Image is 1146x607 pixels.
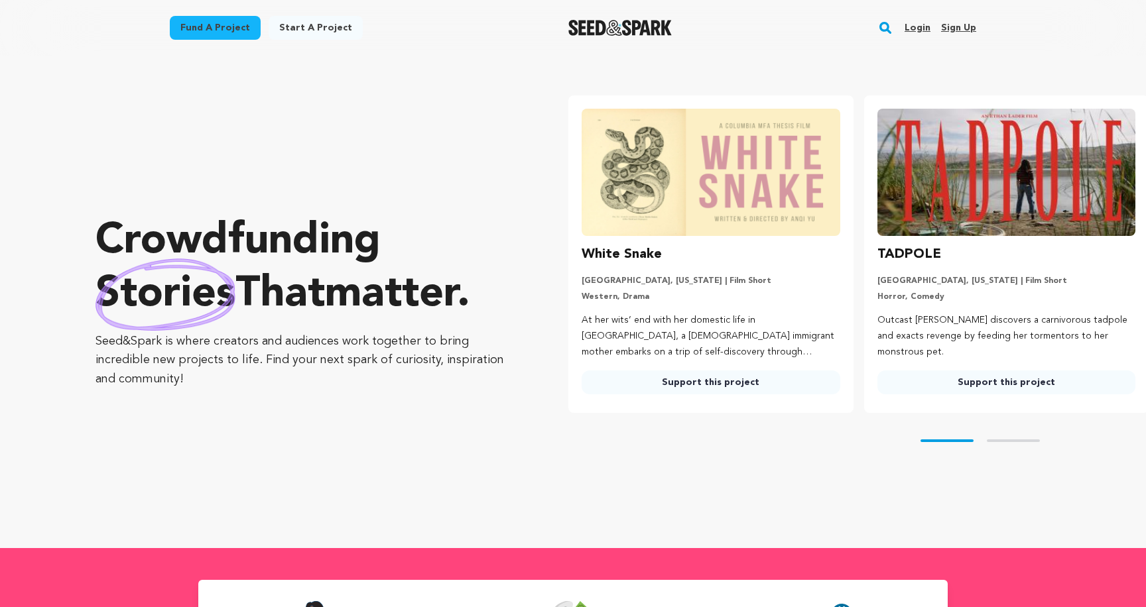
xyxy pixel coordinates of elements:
[582,313,840,360] p: At her wits’ end with her domestic life in [GEOGRAPHIC_DATA], a [DEMOGRAPHIC_DATA] immigrant moth...
[568,20,672,36] img: Seed&Spark Logo Dark Mode
[568,20,672,36] a: Seed&Spark Homepage
[95,215,515,321] p: Crowdfunding that .
[941,17,976,38] a: Sign up
[582,276,840,286] p: [GEOGRAPHIC_DATA], [US_STATE] | Film Short
[877,244,941,265] h3: TADPOLE
[905,17,930,38] a: Login
[325,274,457,316] span: matter
[95,258,235,331] img: hand sketched image
[582,244,662,265] h3: White Snake
[877,313,1135,360] p: Outcast [PERSON_NAME] discovers a carnivorous tadpole and exacts revenge by feeding her tormentor...
[582,292,840,302] p: Western, Drama
[170,16,261,40] a: Fund a project
[582,109,840,236] img: White Snake image
[877,370,1135,394] a: Support this project
[877,276,1135,286] p: [GEOGRAPHIC_DATA], [US_STATE] | Film Short
[582,370,840,394] a: Support this project
[95,332,515,389] p: Seed&Spark is where creators and audiences work together to bring incredible new projects to life...
[877,292,1135,302] p: Horror, Comedy
[877,109,1135,236] img: TADPOLE image
[269,16,363,40] a: Start a project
